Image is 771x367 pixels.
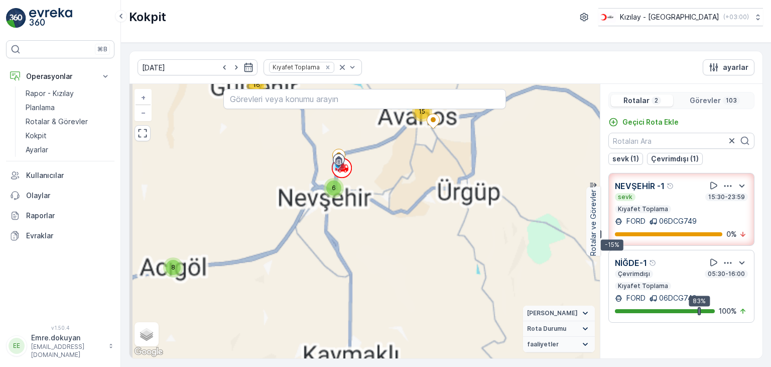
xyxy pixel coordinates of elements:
a: Geçici Rota Ekle [608,117,679,127]
p: Kullanıcılar [26,170,110,180]
a: Layers [136,323,158,345]
summary: faaliyetler [523,337,595,352]
button: Operasyonlar [6,66,114,86]
button: Çevrimdışı (1) [647,153,703,165]
p: Kıyafet Toplama [617,282,669,290]
p: 05:30-16:00 [707,270,746,278]
button: Kızılay - [GEOGRAPHIC_DATA](+03:00) [598,8,763,26]
p: Kızılay - [GEOGRAPHIC_DATA] [620,12,719,22]
p: 06DCG749 [659,293,697,303]
a: Planlama [22,101,114,115]
div: 15 [412,102,432,122]
p: Raporlar [26,211,110,221]
a: Kokpit [22,129,114,143]
span: v 1.50.4 [6,325,114,331]
img: k%C4%B1z%C4%B1lay_D5CCths_t1JZB0k.png [598,12,616,23]
a: Ayarlar [22,143,114,157]
span: faaliyetler [527,340,559,348]
p: Kıyafet Toplama [617,205,669,213]
input: Görevleri veya konumu arayın [223,89,505,109]
p: Operasyonlar [26,71,94,81]
p: 15:30-23:59 [707,193,746,201]
a: Yakınlaştır [136,90,151,105]
a: Raporlar [6,206,114,226]
button: ayarlar [703,59,754,75]
span: 16 [253,81,260,88]
p: FORD [624,216,646,226]
p: Kokpit [26,131,47,141]
p: NİĞDE-1 [615,257,647,269]
p: Çevrimdışı (1) [651,154,699,164]
div: Kıyafet Toplama [270,62,321,72]
a: Kullanıcılar [6,165,114,186]
p: 100 % [719,306,737,316]
p: NEVŞEHİR -1 [615,180,665,192]
p: Emre.dokuyan [31,333,103,343]
div: 83% [689,296,710,307]
p: 0 % [726,229,737,239]
p: ⌘B [97,45,107,53]
p: Rotalar ve Görevler [588,190,598,256]
div: Yardım Araç İkonu [667,182,675,190]
p: 103 [725,97,738,105]
p: Olaylar [26,191,110,201]
p: Planlama [26,103,55,113]
p: Geçici Rota Ekle [622,117,679,127]
a: Olaylar [6,186,114,206]
input: Rotaları Ara [608,133,754,149]
a: Rapor - Kızılay [22,86,114,101]
p: FORD [624,293,646,303]
button: sevk (1) [608,153,643,165]
span: + [141,93,146,102]
p: Evraklar [26,231,110,241]
img: logo [6,8,26,28]
p: sevk [617,193,633,201]
p: 2 [654,97,659,105]
p: Görevler [690,96,721,106]
span: − [141,108,146,117]
p: Rotalar [623,96,650,106]
p: Rotalar & Görevler [26,117,88,127]
p: Ayarlar [26,145,48,155]
span: 15 [419,108,425,115]
p: Rapor - Kızılay [26,88,74,99]
p: sevk (1) [612,154,639,164]
a: Uzaklaştır [136,105,151,120]
div: 6 [324,178,344,198]
a: Evraklar [6,226,114,246]
div: Remove Kıyafet Toplama [322,63,333,71]
div: Yardım Araç İkonu [649,259,657,267]
a: Bu bölgeyi Google Haritalar'da açın (yeni pencerede açılır) [132,345,165,358]
p: Çevrimdışı [617,270,651,278]
p: ayarlar [723,62,748,72]
input: dd/mm/yyyy [138,59,258,75]
img: logo_light-DOdMpM7g.png [29,8,72,28]
summary: [PERSON_NAME] [523,306,595,321]
span: 8 [171,263,175,271]
a: Rotalar & Görevler [22,115,114,129]
div: EE [9,338,25,354]
summary: Rota Durumu [523,321,595,337]
p: [EMAIL_ADDRESS][DOMAIN_NAME] [31,343,103,359]
div: 8 [163,257,183,278]
div: 16 [246,75,267,95]
img: Google [132,345,165,358]
p: Kokpit [129,9,166,25]
p: ( +03:00 ) [723,13,749,21]
span: [PERSON_NAME] [527,309,578,317]
span: Rota Durumu [527,325,566,333]
div: -15% [601,239,623,250]
p: 06DCG749 [659,216,697,226]
span: 6 [332,184,336,192]
button: EEEmre.dokuyan[EMAIL_ADDRESS][DOMAIN_NAME] [6,333,114,359]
